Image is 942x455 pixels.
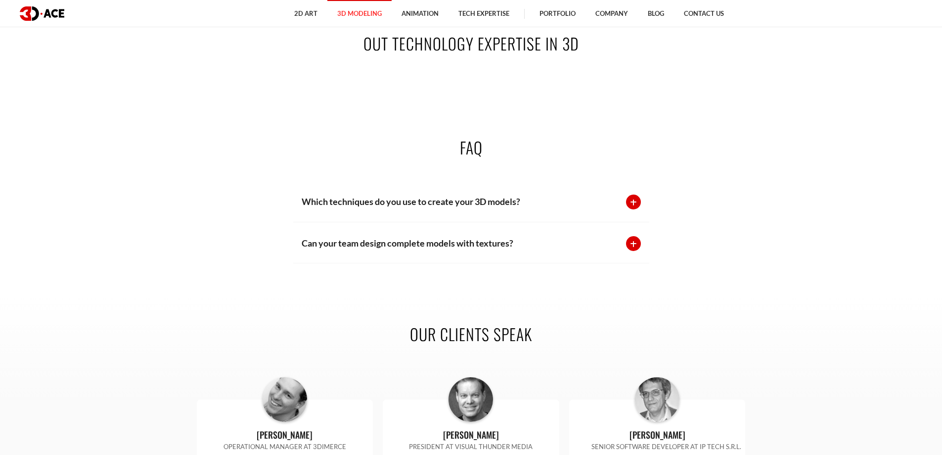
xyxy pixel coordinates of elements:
[197,136,746,158] h2: FAQ
[20,6,64,21] img: logo dark
[197,32,746,54] h2: Out Technology Expertise in 3D
[569,442,746,452] p: Senior Software Developer at Ip Tech S.r.l.
[569,428,746,442] p: [PERSON_NAME]
[197,323,746,345] h2: Our clients speak
[197,428,373,442] p: [PERSON_NAME]
[302,195,616,208] p: Which techniques do you use to create your 3D models?
[197,442,373,452] p: Operational Manager at 3DIMERCE
[383,442,559,452] p: President at Visual Thunder Media
[383,428,559,442] p: [PERSON_NAME]
[302,236,616,250] p: Can your team design complete models with textures?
